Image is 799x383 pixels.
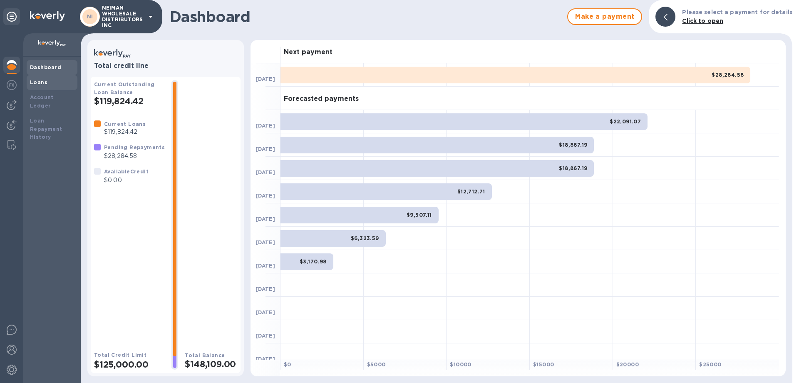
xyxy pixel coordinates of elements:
[616,361,639,368] b: $ 20000
[104,152,165,160] p: $28,284.58
[256,169,275,175] b: [DATE]
[94,352,146,358] b: Total Credit Limit
[30,118,62,140] b: Loan Repayment History
[94,359,165,370] h2: $125,000.00
[94,96,165,106] h2: $119,824.42
[102,5,144,28] p: NEIMAN WHOLESALE DISTRIBUTORS INC
[407,212,432,218] b: $9,507.11
[682,9,792,15] b: Please select a payment for details
[256,76,275,82] b: [DATE]
[567,8,642,25] button: Make a payment
[533,361,554,368] b: $ 15000
[300,258,327,265] b: $3,170.98
[30,94,54,109] b: Account Ledger
[104,176,149,185] p: $0.00
[256,193,275,199] b: [DATE]
[256,123,275,129] b: [DATE]
[170,8,563,25] h1: Dashboard
[367,361,386,368] b: $ 5000
[104,144,165,150] b: Pending Repayments
[256,263,275,269] b: [DATE]
[559,142,587,148] b: $18,867.19
[284,361,291,368] b: $ 0
[256,356,275,362] b: [DATE]
[256,239,275,245] b: [DATE]
[87,13,93,20] b: NI
[256,286,275,292] b: [DATE]
[104,121,146,127] b: Current Loans
[559,165,587,171] b: $18,867.19
[94,81,155,95] b: Current Outstanding Loan Balance
[457,188,485,195] b: $12,712.71
[256,309,275,315] b: [DATE]
[185,352,225,358] b: Total Balance
[104,128,146,136] p: $119,824.42
[351,235,379,241] b: $6,323.59
[3,8,20,25] div: Unpin categories
[712,72,744,78] b: $28,284.58
[104,168,149,175] b: Available Credit
[284,48,333,56] h3: Next payment
[284,95,359,103] h3: Forecasted payments
[256,333,275,339] b: [DATE]
[575,12,635,22] span: Make a payment
[30,11,65,21] img: Logo
[682,18,723,24] b: Click to open
[450,361,471,368] b: $ 10000
[185,359,237,369] h2: $148,109.00
[94,62,237,70] h3: Total credit line
[699,361,721,368] b: $ 25000
[30,64,62,70] b: Dashboard
[30,79,47,85] b: Loans
[256,146,275,152] b: [DATE]
[7,80,17,90] img: Foreign exchange
[256,216,275,222] b: [DATE]
[610,118,641,125] b: $22,091.07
